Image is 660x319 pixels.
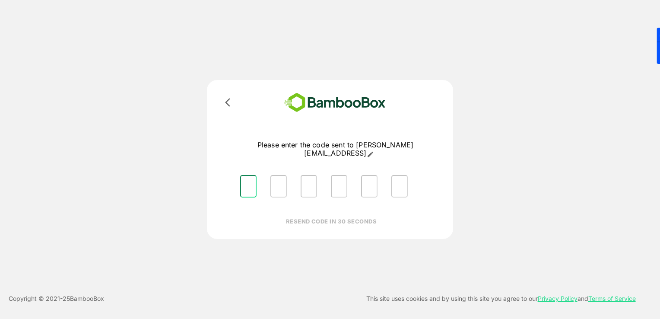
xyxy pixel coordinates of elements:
[9,293,104,304] p: Copyright © 2021- 25 BambooBox
[391,175,408,198] input: Please enter OTP character 6
[361,175,378,198] input: Please enter OTP character 5
[240,175,257,198] input: Please enter OTP character 1
[538,295,577,302] a: Privacy Policy
[366,293,636,304] p: This site uses cookies and by using this site you agree to our and
[270,175,287,198] input: Please enter OTP character 2
[301,175,317,198] input: Please enter OTP character 3
[233,141,438,158] p: Please enter the code sent to [PERSON_NAME][EMAIL_ADDRESS]
[588,295,636,302] a: Terms of Service
[272,90,398,115] img: bamboobox
[331,175,347,198] input: Please enter OTP character 4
